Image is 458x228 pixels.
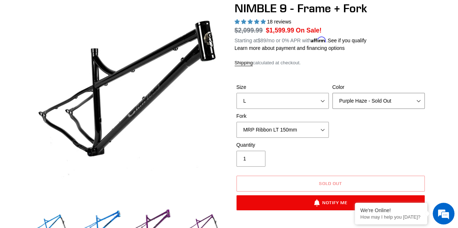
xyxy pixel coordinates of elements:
[236,141,329,149] label: Quantity
[319,181,342,186] span: Sold out
[42,68,100,141] span: We're online!
[236,195,425,210] button: Notify Me
[267,19,291,25] span: 18 reviews
[235,19,267,25] span: 4.89 stars
[266,27,294,34] span: $1,599.99
[4,151,138,177] textarea: Type your message and hit 'Enter'
[235,59,427,66] div: calculated at checkout.
[49,40,133,50] div: Chat with us now
[236,176,425,192] button: Sold out
[332,83,425,91] label: Color
[328,38,366,43] a: See if you qualify - Learn more about Affirm Financing (opens in modal)
[235,45,345,51] a: Learn more about payment and financing options
[311,36,326,43] span: Affirm
[236,83,329,91] label: Size
[235,27,263,34] s: $2,099.99
[236,112,329,120] label: Fork
[235,1,427,15] h1: NIMBLE 9 - Frame + Fork
[360,207,422,213] div: We're Online!
[235,35,366,44] p: Starting at /mo or 0% APR with .
[235,60,253,66] a: Shipping
[119,4,136,21] div: Minimize live chat window
[23,36,41,54] img: d_696896380_company_1647369064580_696896380
[257,38,266,43] span: $89
[360,214,422,220] p: How may I help you today?
[296,26,322,35] span: On Sale!
[8,40,19,51] div: Navigation go back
